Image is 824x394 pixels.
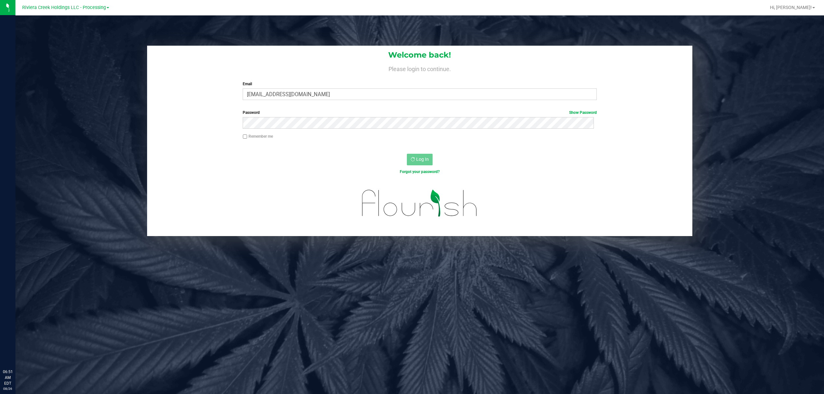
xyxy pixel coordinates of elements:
p: 06:51 AM EDT [3,369,13,386]
input: Remember me [243,134,247,139]
span: Password [243,110,260,115]
img: flourish_logo.svg [351,181,488,225]
span: Riviera Creek Holdings LLC - Processing [22,5,106,10]
h4: Please login to continue. [147,64,693,72]
span: Hi, [PERSON_NAME]! [770,5,812,10]
label: Email [243,81,597,87]
p: 08/26 [3,386,13,391]
a: Show Password [569,110,597,115]
h1: Welcome back! [147,51,693,59]
a: Forgot your password? [400,170,440,174]
span: Log In [416,157,429,162]
label: Remember me [243,133,273,139]
button: Log In [407,154,433,165]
